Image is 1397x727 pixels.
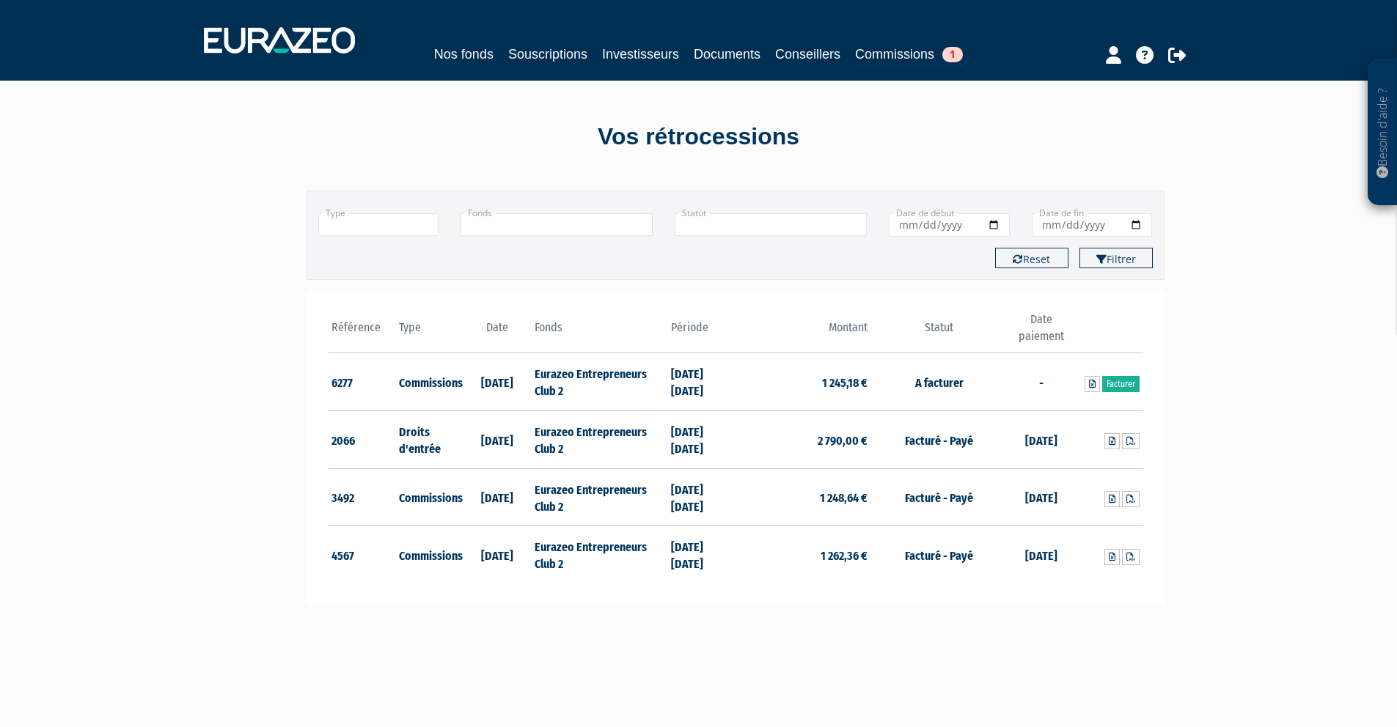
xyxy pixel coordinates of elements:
[1102,376,1140,392] a: Facturer
[1007,311,1075,353] th: Date paiement
[995,248,1068,268] button: Reset
[281,120,1117,154] div: Vos rétrocessions
[395,353,463,411] td: Commissions
[1374,67,1391,199] p: Besoin d'aide ?
[463,311,532,353] th: Date
[328,411,396,469] td: 2066
[942,47,963,62] span: 1
[463,411,532,469] td: [DATE]
[855,44,963,67] a: Commissions1
[667,526,736,583] td: [DATE] [DATE]
[531,311,667,353] th: Fonds
[395,311,463,353] th: Type
[871,468,1007,526] td: Facturé - Payé
[328,468,396,526] td: 3492
[694,44,760,64] a: Documents
[1007,353,1075,411] td: -
[463,353,532,411] td: [DATE]
[328,311,396,353] th: Référence
[531,526,667,583] td: Eurazeo Entrepreneurs Club 2
[463,468,532,526] td: [DATE]
[1079,248,1153,268] button: Filtrer
[204,27,355,53] img: 1732889491-logotype_eurazeo_blanc_rvb.png
[871,353,1007,411] td: A facturer
[871,311,1007,353] th: Statut
[1007,526,1075,583] td: [DATE]
[871,526,1007,583] td: Facturé - Payé
[1007,468,1075,526] td: [DATE]
[531,353,667,411] td: Eurazeo Entrepreneurs Club 2
[395,468,463,526] td: Commissions
[531,411,667,469] td: Eurazeo Entrepreneurs Club 2
[463,526,532,583] td: [DATE]
[736,353,871,411] td: 1 245,18 €
[531,468,667,526] td: Eurazeo Entrepreneurs Club 2
[1007,411,1075,469] td: [DATE]
[508,44,587,64] a: Souscriptions
[775,44,840,64] a: Conseillers
[395,526,463,583] td: Commissions
[328,353,396,411] td: 6277
[328,526,396,583] td: 4567
[667,468,736,526] td: [DATE] [DATE]
[871,411,1007,469] td: Facturé - Payé
[667,353,736,411] td: [DATE] [DATE]
[736,526,871,583] td: 1 262,36 €
[667,311,736,353] th: Période
[667,411,736,469] td: [DATE] [DATE]
[434,44,494,64] a: Nos fonds
[395,411,463,469] td: Droits d'entrée
[602,44,679,64] a: Investisseurs
[736,311,871,353] th: Montant
[736,411,871,469] td: 2 790,00 €
[736,468,871,526] td: 1 248,64 €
